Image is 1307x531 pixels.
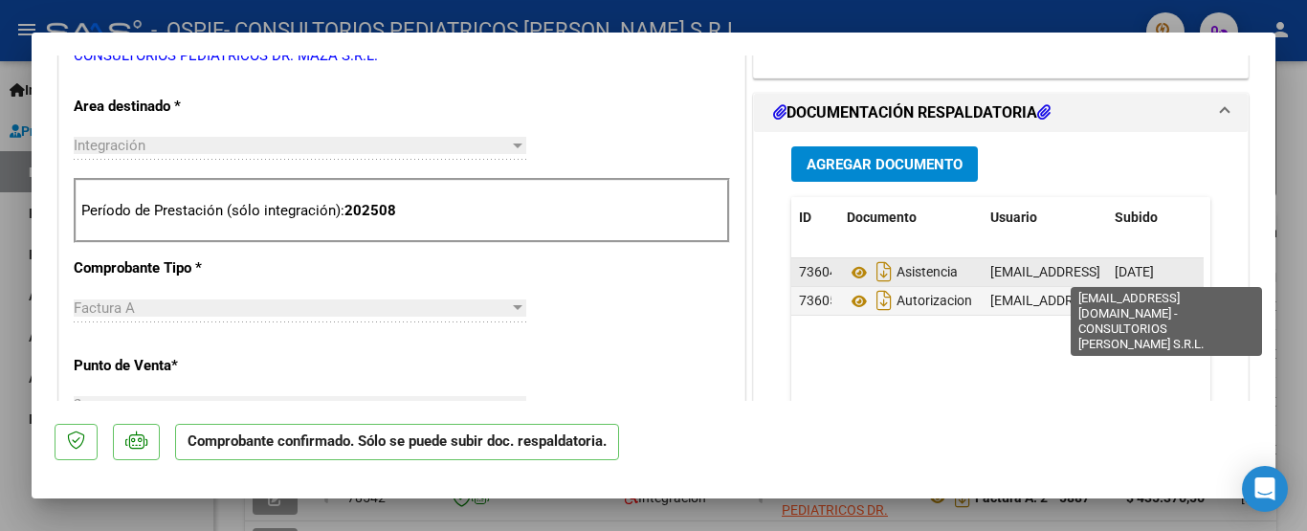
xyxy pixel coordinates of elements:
[1115,210,1158,225] span: Subido
[1107,197,1203,238] datatable-header-cell: Subido
[74,96,271,118] p: Area destinado *
[1242,466,1288,512] div: Open Intercom Messenger
[872,256,897,287] i: Descargar documento
[74,355,271,377] p: Punto de Venta
[1203,197,1298,238] datatable-header-cell: Acción
[799,210,811,225] span: ID
[1115,264,1154,279] span: [DATE]
[839,197,983,238] datatable-header-cell: Documento
[791,146,978,182] button: Agregar Documento
[773,101,1051,124] h1: DOCUMENTACIÓN RESPALDATORIA
[344,202,396,219] strong: 202508
[847,210,917,225] span: Documento
[983,197,1107,238] datatable-header-cell: Usuario
[791,197,839,238] datatable-header-cell: ID
[1115,293,1154,308] span: [DATE]
[74,45,730,67] p: CONSULTORIOS PEDIATRICOS DR. MAZA S.R.L.
[847,294,972,309] span: Autorizacion
[990,210,1037,225] span: Usuario
[872,285,897,316] i: Descargar documento
[74,257,271,279] p: Comprobante Tipo *
[799,264,837,279] span: 73604
[74,137,145,154] span: Integración
[754,132,1248,529] div: DOCUMENTACIÓN RESPALDATORIA
[74,299,135,317] span: Factura A
[847,265,958,280] span: Asistencia
[175,424,619,461] p: Comprobante confirmado. Sólo se puede subir doc. respaldatoria.
[754,94,1248,132] mat-expansion-panel-header: DOCUMENTACIÓN RESPALDATORIA
[799,293,837,308] span: 73605
[81,200,722,222] p: Período de Prestación (sólo integración):
[807,156,963,173] span: Agregar Documento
